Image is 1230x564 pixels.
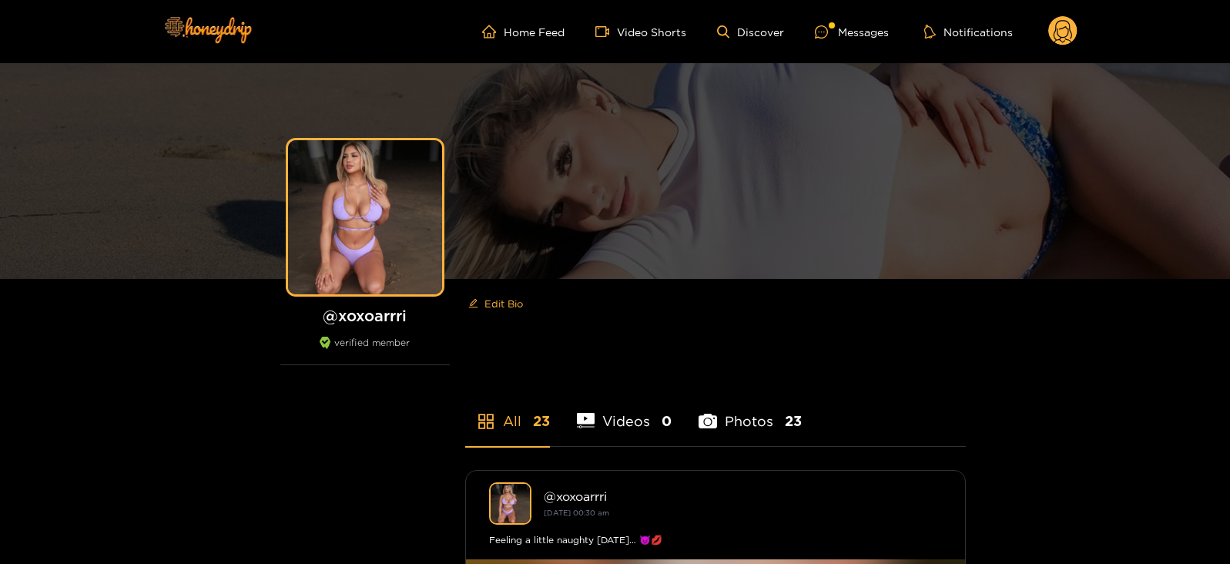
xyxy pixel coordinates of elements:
a: Home Feed [482,25,565,39]
span: home [482,25,504,39]
span: 23 [785,411,802,431]
button: editEdit Bio [465,291,526,316]
span: edit [468,298,478,310]
button: Notifications [920,24,1017,39]
div: verified member [280,337,450,365]
img: xoxoarrri [489,482,531,525]
span: 0 [662,411,672,431]
div: @ xoxoarrri [544,489,942,503]
h1: @ xoxoarrri [280,306,450,325]
li: Photos [699,377,802,446]
span: Edit Bio [484,296,523,311]
div: Feeling a little naughty [DATE]… 😈💋 [489,532,942,548]
span: 23 [533,411,550,431]
span: appstore [477,412,495,431]
small: [DATE] 00:30 am [544,509,609,517]
li: Videos [577,377,672,446]
div: Messages [815,23,889,41]
a: Video Shorts [595,25,686,39]
li: All [465,377,550,446]
span: video-camera [595,25,617,39]
a: Discover [717,25,784,39]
